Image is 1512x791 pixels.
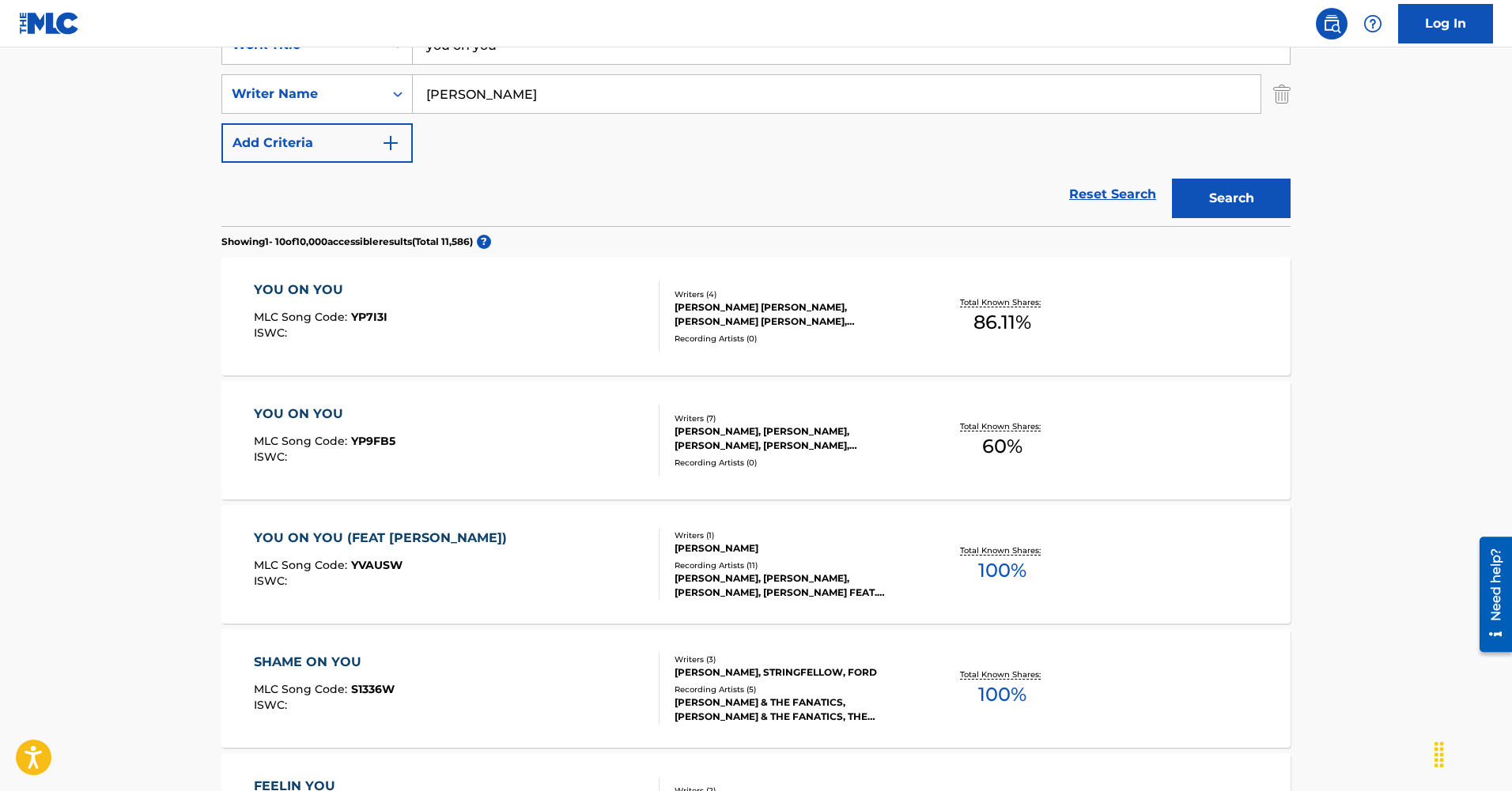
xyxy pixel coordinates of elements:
[1273,74,1291,114] img: Delete Criterion
[221,257,1291,375] a: YOU ON YOUMLC Song Code:YP7I3IISWC:Writers (4)[PERSON_NAME] [PERSON_NAME], [PERSON_NAME] [PERSON_...
[254,574,291,588] span: ISWC :
[1468,530,1512,657] iframe: Resource Center
[1357,8,1389,40] div: Help
[960,669,1045,680] p: Total Known Shares:
[1398,4,1493,43] a: Log In
[254,698,291,712] span: ISWC :
[675,333,913,345] div: Recording Artists ( 0 )
[1433,715,1512,791] iframe: Chat Widget
[254,529,515,548] div: YOU ON YOU (FEAT [PERSON_NAME])
[477,235,491,249] span: ?
[675,300,913,329] div: [PERSON_NAME] [PERSON_NAME], [PERSON_NAME] [PERSON_NAME], [PERSON_NAME] [PERSON_NAME]
[982,432,1022,461] span: 60 %
[221,629,1291,748] a: SHAME ON YOUMLC Song Code:S1336WISWC:Writers (3)[PERSON_NAME], STRINGFELLOW, FORDRecording Artist...
[254,405,395,424] div: YOU ON YOU
[675,559,913,571] div: Recording Artists ( 11 )
[1427,731,1452,778] div: Drag
[675,412,913,424] div: Writers ( 7 )
[978,556,1026,585] span: 100 %
[221,235,473,249] p: Showing 1 - 10 of 10,000 accessible results (Total 11,586 )
[221,25,1291,226] form: Search Form
[960,296,1045,308] p: Total Known Shares:
[675,457,913,469] div: Recording Artists ( 0 )
[675,684,913,695] div: Recording Artists ( 5 )
[351,310,387,324] span: YP7I3I
[221,505,1291,623] a: YOU ON YOU (FEAT [PERSON_NAME])MLC Song Code:YVAUSWISWC:Writers (1)[PERSON_NAME]Recording Artists...
[254,682,351,696] span: MLC Song Code :
[1172,179,1291,218] button: Search
[232,85,374,104] div: Writer Name
[19,12,80,35] img: MLC Logo
[675,529,913,541] div: Writers ( 1 )
[351,434,395,448] span: YP9FB5
[221,123,413,163] button: Add Criteria
[254,558,351,572] span: MLC Song Code :
[675,541,913,556] div: [PERSON_NAME]
[1322,14,1341,33] img: search
[973,308,1031,337] span: 86.11 %
[381,134,400,153] img: 9d2ae6d4665cec9f34b9.svg
[960,544,1045,556] p: Total Known Shares:
[254,434,351,448] span: MLC Song Code :
[1363,14,1382,33] img: help
[675,571,913,600] div: [PERSON_NAME], [PERSON_NAME], [PERSON_NAME], [PERSON_NAME] FEAT. [PERSON_NAME], TONII BOII
[675,288,913,300] div: Writers ( 4 )
[351,682,395,696] span: S1336W
[254,653,395,672] div: SHAME ON YOU
[675,695,913,724] div: [PERSON_NAME] & THE FANATICS, [PERSON_NAME] & THE FANATICS, THE FANATICS, [PERSON_NAME], [PERSON_...
[254,450,291,464] span: ISWC :
[960,420,1045,432] p: Total Known Shares:
[254,281,387,299] div: YOU ON YOU
[675,424,913,453] div: [PERSON_NAME], [PERSON_NAME], [PERSON_NAME], [PERSON_NAME], [PERSON_NAME], [PERSON_NAME], [PERSON...
[351,558,403,572] span: YVAUSW
[1316,8,1348,40] a: Public Search
[1061,177,1164,212] a: Reset Search
[254,310,351,324] span: MLC Song Code :
[254,326,291,340] span: ISWC :
[675,654,913,665] div: Writers ( 3 )
[675,665,913,680] div: [PERSON_NAME], STRINGFELLOW, FORD
[978,680,1026,709] span: 100 %
[221,381,1291,499] a: YOU ON YOUMLC Song Code:YP9FB5ISWC:Writers (7)[PERSON_NAME], [PERSON_NAME], [PERSON_NAME], [PERSO...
